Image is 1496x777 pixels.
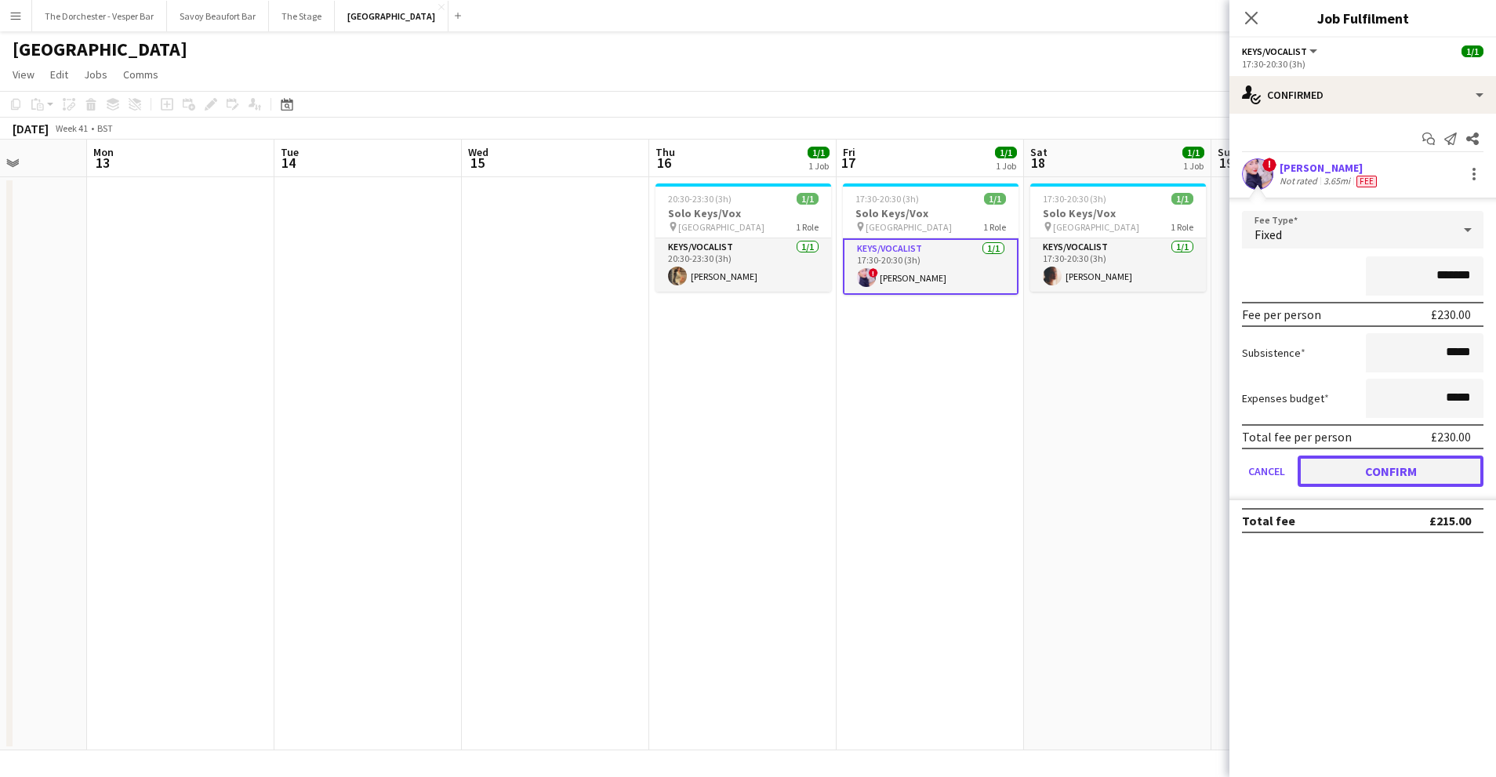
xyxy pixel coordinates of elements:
span: 17 [841,154,855,172]
div: 1 Job [1183,160,1204,172]
span: Sat [1030,145,1048,159]
span: Fixed [1255,227,1282,242]
app-card-role: Keys/Vocalist1/117:30-20:30 (3h)![PERSON_NAME] [843,238,1019,295]
div: 3.65mi [1320,175,1353,187]
div: 1 Job [996,160,1016,172]
span: 13 [91,154,114,172]
span: 1/1 [1462,45,1483,57]
span: 19 [1215,154,1236,172]
div: 17:30-20:30 (3h) [1242,58,1483,70]
span: [GEOGRAPHIC_DATA] [678,221,764,233]
span: 1 Role [983,221,1006,233]
span: Mon [93,145,114,159]
div: [DATE] [13,121,49,136]
span: [GEOGRAPHIC_DATA] [866,221,952,233]
span: Tue [281,145,299,159]
a: Comms [117,64,165,85]
span: Fri [843,145,855,159]
div: Fee per person [1242,307,1321,322]
span: Thu [655,145,675,159]
div: Not rated [1280,175,1320,187]
div: Total fee per person [1242,429,1352,445]
div: 1 Job [808,160,829,172]
span: 18 [1028,154,1048,172]
h3: Solo Keys/Vox [1030,206,1206,220]
div: £230.00 [1431,429,1471,445]
span: 14 [278,154,299,172]
span: Jobs [84,67,107,82]
h3: Solo Keys/Vox [843,206,1019,220]
button: Keys/Vocalist [1242,45,1320,57]
app-card-role: Keys/Vocalist1/117:30-20:30 (3h)[PERSON_NAME] [1030,238,1206,292]
a: View [6,64,41,85]
span: 1/1 [984,193,1006,205]
span: 15 [466,154,488,172]
div: £230.00 [1431,307,1471,322]
span: Fee [1356,176,1377,187]
span: View [13,67,34,82]
span: Wed [468,145,488,159]
h1: [GEOGRAPHIC_DATA] [13,38,187,61]
span: 1 Role [796,221,819,233]
h3: Job Fulfilment [1229,8,1496,28]
span: Edit [50,67,68,82]
button: The Stage [269,1,335,31]
label: Expenses budget [1242,391,1329,405]
span: 1/1 [1171,193,1193,205]
span: 16 [653,154,675,172]
span: Sun [1218,145,1236,159]
span: Week 41 [52,122,91,134]
button: [GEOGRAPHIC_DATA] [335,1,448,31]
div: Confirmed [1229,76,1496,114]
div: [PERSON_NAME] [1280,161,1380,175]
button: Cancel [1242,456,1291,487]
a: Jobs [78,64,114,85]
span: 1/1 [808,147,830,158]
button: Confirm [1298,456,1483,487]
div: £215.00 [1429,513,1471,528]
span: 1/1 [1182,147,1204,158]
span: ! [1262,158,1276,172]
span: Comms [123,67,158,82]
span: 1/1 [797,193,819,205]
div: Crew has different fees then in role [1353,175,1380,187]
app-card-role: Keys/Vocalist1/120:30-23:30 (3h)[PERSON_NAME] [655,238,831,292]
span: ! [869,268,878,278]
span: 17:30-20:30 (3h) [855,193,919,205]
a: Edit [44,64,74,85]
span: 1/1 [995,147,1017,158]
app-job-card: 20:30-23:30 (3h)1/1Solo Keys/Vox [GEOGRAPHIC_DATA]1 RoleKeys/Vocalist1/120:30-23:30 (3h)[PERSON_N... [655,183,831,292]
label: Subsistence [1242,346,1305,360]
h3: Solo Keys/Vox [655,206,831,220]
span: Keys/Vocalist [1242,45,1307,57]
button: The Dorchester - Vesper Bar [32,1,167,31]
span: [GEOGRAPHIC_DATA] [1053,221,1139,233]
button: Savoy Beaufort Bar [167,1,269,31]
div: BST [97,122,113,134]
span: 17:30-20:30 (3h) [1043,193,1106,205]
app-job-card: 17:30-20:30 (3h)1/1Solo Keys/Vox [GEOGRAPHIC_DATA]1 RoleKeys/Vocalist1/117:30-20:30 (3h)[PERSON_N... [1030,183,1206,292]
app-job-card: 17:30-20:30 (3h)1/1Solo Keys/Vox [GEOGRAPHIC_DATA]1 RoleKeys/Vocalist1/117:30-20:30 (3h)![PERSON_... [843,183,1019,295]
span: 20:30-23:30 (3h) [668,193,732,205]
div: Total fee [1242,513,1295,528]
span: 1 Role [1171,221,1193,233]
